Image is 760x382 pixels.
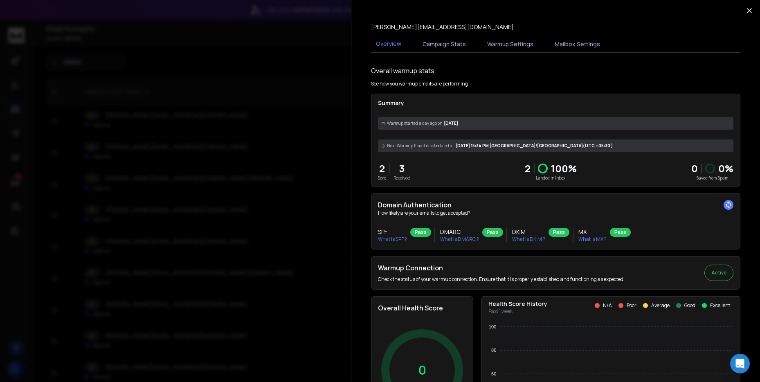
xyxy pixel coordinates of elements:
p: What is SPF ? [378,236,407,243]
p: Received [393,175,410,181]
div: Pass [549,228,569,237]
p: Check the status of your warmup connection. Ensure that it is properly established and functionin... [378,276,625,283]
span: Warmup started a day ago on [387,120,442,126]
div: Pass [610,228,631,237]
h2: Overall Health Score [378,303,466,313]
p: Past 1 week [488,308,547,315]
h3: DKIM [512,228,545,236]
p: Summary [378,99,733,107]
p: Average [651,302,670,309]
h1: Overall warmup stats [371,66,434,76]
button: Campaign Stats [418,35,471,53]
div: [DATE] [378,117,733,130]
p: Saved from Spam [691,175,733,181]
p: What is DKIM ? [512,236,545,243]
p: 100 % [551,162,577,175]
button: Active [704,265,733,281]
p: 0 [418,363,426,378]
p: 0 % [718,162,733,175]
p: What is DMARC ? [440,236,479,243]
p: N/A [603,302,612,309]
tspan: 100 [489,324,496,329]
h3: DMARC [440,228,479,236]
p: 2 [378,162,386,175]
div: Open Intercom Messenger [730,354,750,373]
p: Landed in Inbox [525,175,577,181]
strong: 0 [691,162,698,175]
p: Excellent [710,302,730,309]
p: [PERSON_NAME][EMAIL_ADDRESS][DOMAIN_NAME] [371,23,514,31]
div: [DATE] 15:34 PM [GEOGRAPHIC_DATA]/[GEOGRAPHIC_DATA] (UTC +05:30 ) [378,139,733,152]
h3: MX [578,228,607,236]
p: 2 [525,162,531,175]
div: Pass [410,228,431,237]
p: 3 [393,162,410,175]
p: How likely are your emails to get accepted? [378,210,733,216]
button: Overview [371,35,406,54]
h3: SPF [378,228,407,236]
button: Mailbox Settings [550,35,605,53]
p: Health Score History [488,300,547,308]
p: What is MX ? [578,236,607,243]
p: Good [684,302,695,309]
p: Sent [378,175,386,181]
tspan: 60 [491,371,496,376]
p: Poor [627,302,636,309]
h2: Warmup Connection [378,263,625,273]
h2: Domain Authentication [378,200,733,210]
button: Warmup Settings [482,35,538,53]
div: Pass [482,228,503,237]
p: See how you warmup emails are performing [371,81,468,87]
span: Next Warmup Email is scheduled at [387,143,454,149]
tspan: 80 [491,348,496,353]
